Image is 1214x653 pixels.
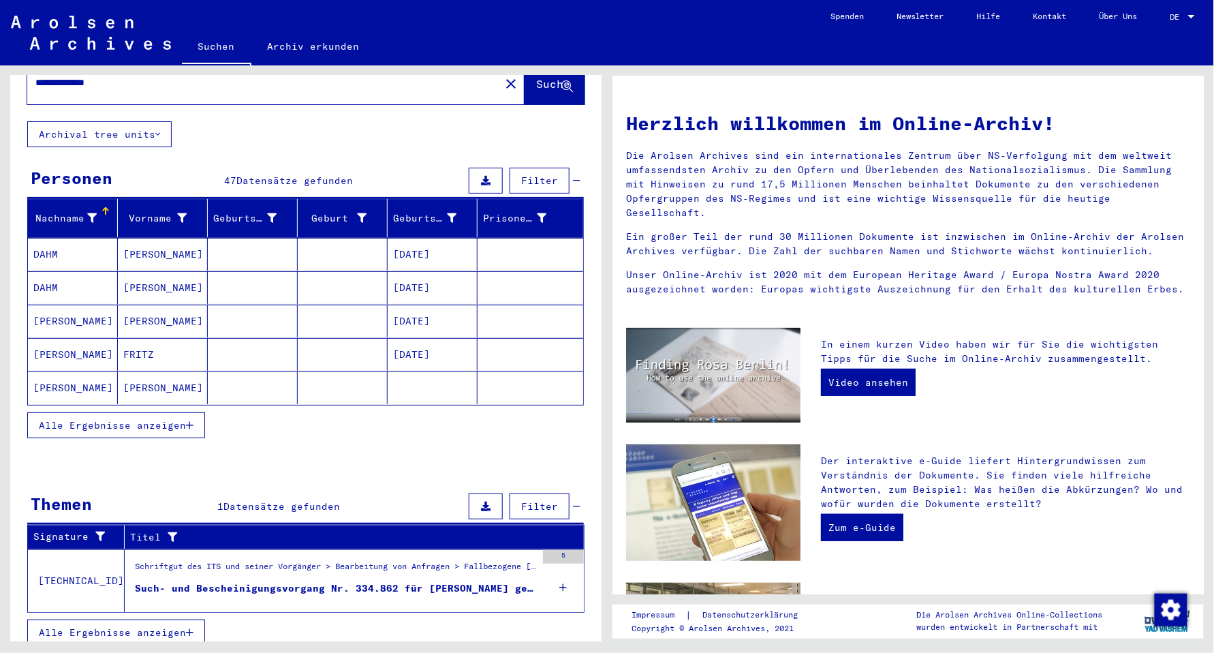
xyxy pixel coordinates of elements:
[123,207,207,229] div: Vorname
[298,199,388,237] mat-header-cell: Geburt‏
[543,550,584,564] div: 5
[33,526,124,548] div: Signature
[388,271,478,304] mat-cell: [DATE]
[213,207,297,229] div: Geburtsname
[536,77,570,91] span: Suche
[497,70,525,97] button: Clear
[483,211,546,226] div: Prisoner #
[135,581,536,596] div: Such- und Bescheinigungsvorgang Nr. 334.862 für [PERSON_NAME] geboren [DEMOGRAPHIC_DATA]
[626,230,1190,258] p: Ein großer Teil der rund 30 Millionen Dokumente ist inzwischen im Online-Archiv der Arolsen Archi...
[33,211,97,226] div: Nachname
[135,560,536,579] div: Schriftgut des ITS und seiner Vorgänger > Bearbeitung von Anfragen > Fallbezogene [MEDICAL_DATA] ...
[28,271,118,304] mat-cell: DAHM
[521,174,558,187] span: Filter
[208,199,298,237] mat-header-cell: Geburtsname
[28,199,118,237] mat-header-cell: Nachname
[28,549,125,612] td: [TECHNICAL_ID]
[821,369,916,396] a: Video ansehen
[251,30,376,63] a: Archiv erkunden
[237,174,354,187] span: Datensätze gefunden
[118,238,208,271] mat-cell: [PERSON_NAME]
[503,76,519,92] mat-icon: close
[632,608,685,622] a: Impressum
[118,199,208,237] mat-header-cell: Vorname
[11,16,171,50] img: Arolsen_neg.svg
[388,199,478,237] mat-header-cell: Geburtsdatum
[130,526,567,548] div: Titel
[27,412,205,438] button: Alle Ergebnisse anzeigen
[626,268,1190,297] p: Unser Online-Archiv ist 2020 mit dem European Heritage Award / Europa Nostra Award 2020 ausgezeic...
[118,338,208,371] mat-cell: FRITZ
[1170,12,1185,22] span: DE
[303,211,367,226] div: Geburt‏
[510,493,570,519] button: Filter
[916,621,1102,633] p: wurden entwickelt in Partnerschaft mit
[626,328,800,423] img: video.jpg
[821,337,1190,366] p: In einem kurzen Video haben wir für Sie die wichtigsten Tipps für die Suche im Online-Archiv zusa...
[626,149,1190,220] p: Die Arolsen Archives sind ein internationales Zentrum über NS-Verfolgung mit dem weltweit umfasse...
[1142,604,1193,638] img: yv_logo.png
[691,608,814,622] a: Datenschutzerklärung
[27,620,205,646] button: Alle Ergebnisse anzeigen
[388,305,478,337] mat-cell: [DATE]
[632,622,814,635] p: Copyright © Arolsen Archives, 2021
[27,121,172,147] button: Archival tree units
[521,500,558,513] span: Filter
[118,271,208,304] mat-cell: [PERSON_NAME]
[31,166,112,190] div: Personen
[478,199,583,237] mat-header-cell: Prisoner #
[1155,594,1187,626] img: Zustimmung ändern
[626,109,1190,138] h1: Herzlich willkommen im Online-Archiv!
[213,211,277,226] div: Geburtsname
[916,609,1102,621] p: Die Arolsen Archives Online-Collections
[632,608,814,622] div: |
[393,207,477,229] div: Geburtsdatum
[388,238,478,271] mat-cell: [DATE]
[525,62,585,104] button: Suche
[393,211,456,226] div: Geburtsdatum
[31,491,92,516] div: Themen
[388,338,478,371] mat-cell: [DATE]
[39,626,186,639] span: Alle Ergebnisse anzeigen
[223,500,340,513] span: Datensätze gefunden
[123,211,187,226] div: Vorname
[33,530,107,544] div: Signature
[821,454,1190,511] p: Der interaktive e-Guide liefert Hintergrundwissen zum Verständnis der Dokumente. Sie finden viele...
[39,419,186,431] span: Alle Ergebnisse anzeigen
[28,371,118,404] mat-cell: [PERSON_NAME]
[182,30,251,65] a: Suchen
[130,530,550,545] div: Titel
[28,305,118,337] mat-cell: [PERSON_NAME]
[118,371,208,404] mat-cell: [PERSON_NAME]
[225,174,237,187] span: 47
[28,338,118,371] mat-cell: [PERSON_NAME]
[118,305,208,337] mat-cell: [PERSON_NAME]
[821,514,903,541] a: Zum e-Guide
[217,500,223,513] span: 1
[33,207,117,229] div: Nachname
[303,207,387,229] div: Geburt‏
[483,207,567,229] div: Prisoner #
[626,444,800,561] img: eguide.jpg
[28,238,118,271] mat-cell: DAHM
[510,168,570,194] button: Filter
